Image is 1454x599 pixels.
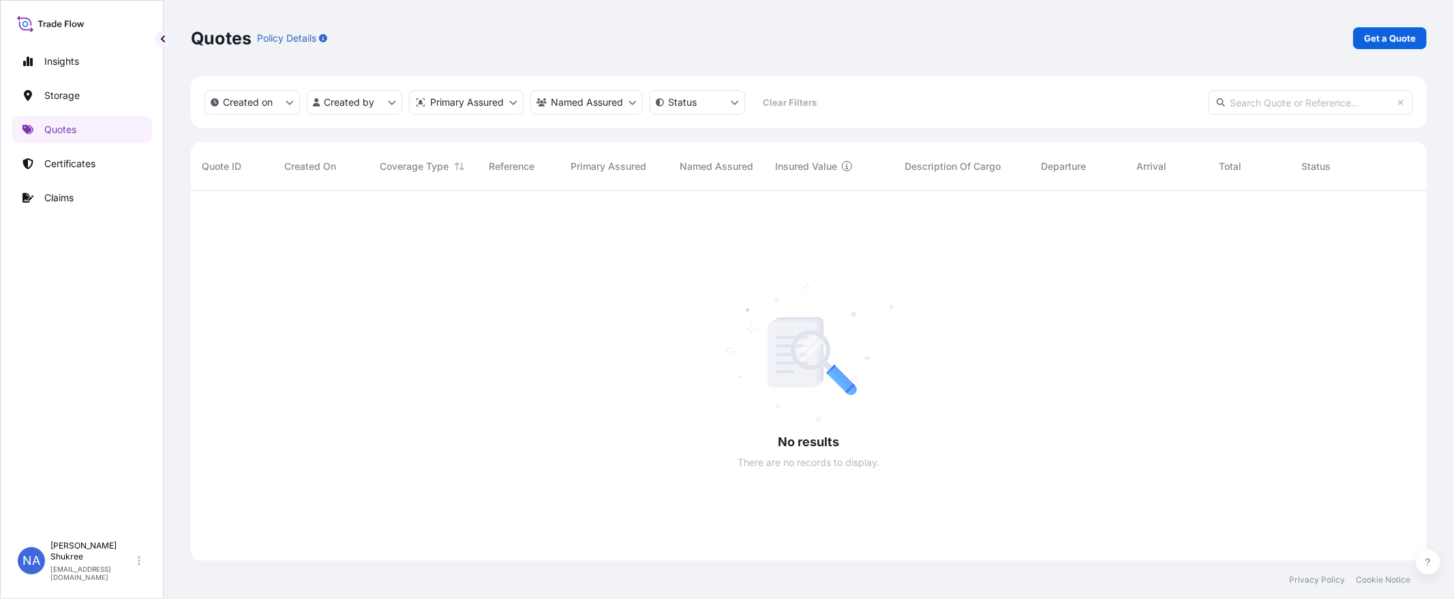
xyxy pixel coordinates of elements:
p: Created on [223,96,273,109]
p: Get a Quote [1364,31,1416,45]
span: Quote ID [202,160,241,173]
button: createdBy Filter options [307,90,402,115]
span: Description Of Cargo [905,160,1001,173]
p: Insights [44,55,79,68]
p: Named Assured [551,96,623,109]
p: [PERSON_NAME] Shukree [50,540,135,562]
span: Coverage Type [380,160,449,173]
p: [EMAIL_ADDRESS][DOMAIN_NAME] [50,565,135,581]
a: Cookie Notice [1356,574,1410,585]
p: Clear Filters [763,96,817,109]
p: Primary Assured [430,96,504,109]
a: Claims [12,184,152,211]
p: Claims [44,191,74,205]
span: Total [1219,160,1241,173]
p: Quotes [191,27,252,49]
span: Created On [284,160,336,173]
input: Search Quote or Reference... [1209,90,1413,115]
span: Primary Assured [571,160,647,173]
a: Get a Quote [1353,27,1427,49]
p: Certificates [44,157,95,171]
button: createdOn Filter options [205,90,300,115]
button: Sort [451,158,468,175]
span: Arrival [1137,160,1167,173]
span: Named Assured [680,160,754,173]
p: Created by [324,96,375,109]
a: Privacy Policy [1289,574,1345,585]
p: Policy Details [257,31,316,45]
p: Quotes [44,123,76,136]
span: NA [22,554,40,568]
button: distributor Filter options [409,90,524,115]
button: cargoOwner Filter options [530,90,643,115]
a: Storage [12,82,152,109]
a: Quotes [12,116,152,143]
button: certificateStatus Filter options [650,90,745,115]
span: Departure [1042,160,1087,173]
p: Status [668,96,697,109]
p: Storage [44,89,80,102]
span: Reference [489,160,534,173]
span: Insured Value [776,160,838,173]
button: Clear Filters [752,91,828,113]
a: Insights [12,48,152,75]
span: Status [1301,160,1331,173]
a: Certificates [12,150,152,177]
